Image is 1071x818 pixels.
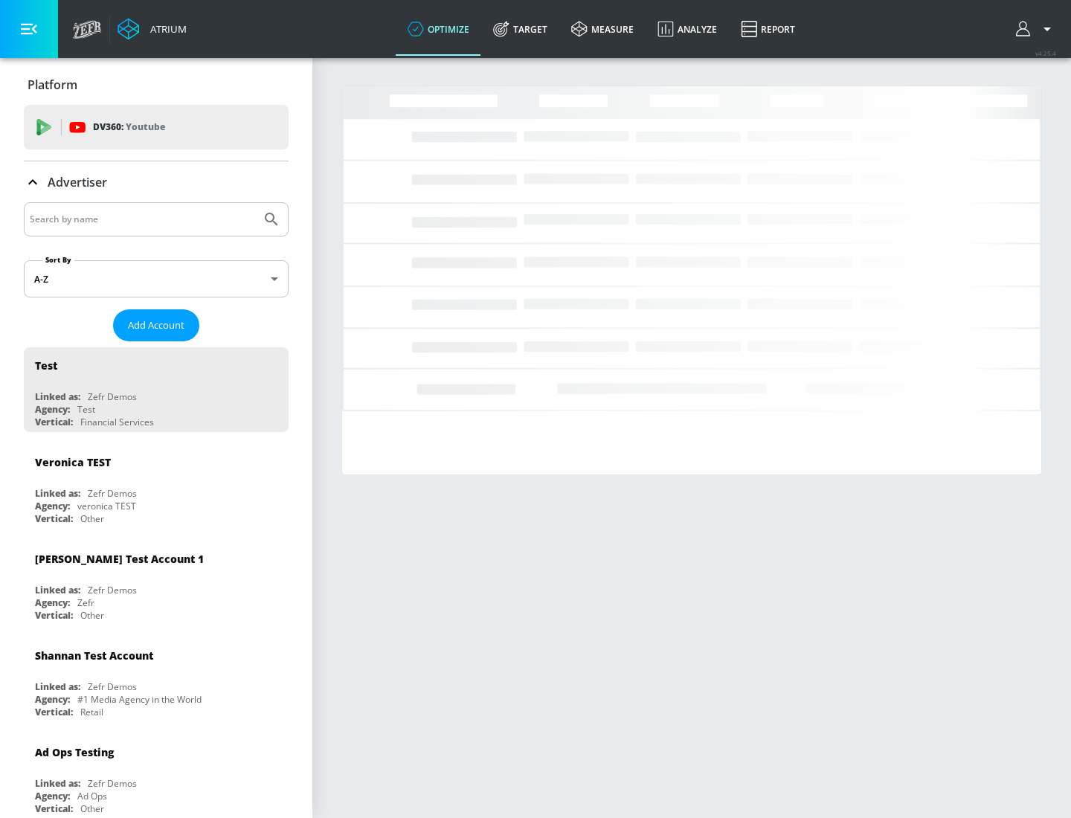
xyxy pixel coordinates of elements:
[118,18,187,40] a: Atrium
[35,745,114,759] div: Ad Ops Testing
[126,119,165,135] p: Youtube
[35,706,73,718] div: Vertical:
[88,584,137,596] div: Zefr Demos
[77,596,94,609] div: Zefr
[28,77,77,93] p: Platform
[35,500,70,512] div: Agency:
[729,2,807,56] a: Report
[24,161,289,203] div: Advertiser
[24,64,289,106] div: Platform
[24,541,289,625] div: [PERSON_NAME] Test Account 1Linked as:Zefr DemosAgency:ZefrVertical:Other
[35,596,70,609] div: Agency:
[35,416,73,428] div: Vertical:
[35,609,73,622] div: Vertical:
[88,777,137,790] div: Zefr Demos
[80,802,104,815] div: Other
[35,358,57,373] div: Test
[42,255,74,265] label: Sort By
[88,390,137,403] div: Zefr Demos
[77,403,95,416] div: Test
[93,119,165,135] p: DV360:
[80,512,104,525] div: Other
[35,648,153,663] div: Shannan Test Account
[24,260,289,297] div: A-Z
[24,347,289,432] div: TestLinked as:Zefr DemosAgency:TestVertical:Financial Services
[35,455,111,469] div: Veronica TEST
[80,706,103,718] div: Retail
[559,2,646,56] a: measure
[35,680,80,693] div: Linked as:
[128,317,184,334] span: Add Account
[80,609,104,622] div: Other
[48,174,107,190] p: Advertiser
[481,2,559,56] a: Target
[77,500,136,512] div: veronica TEST
[30,210,255,229] input: Search by name
[144,22,187,36] div: Atrium
[77,693,202,706] div: #1 Media Agency in the World
[24,444,289,529] div: Veronica TESTLinked as:Zefr DemosAgency:veronica TESTVertical:Other
[24,637,289,722] div: Shannan Test AccountLinked as:Zefr DemosAgency:#1 Media Agency in the WorldVertical:Retail
[396,2,481,56] a: optimize
[35,390,80,403] div: Linked as:
[113,309,199,341] button: Add Account
[35,403,70,416] div: Agency:
[1035,49,1056,57] span: v 4.25.4
[35,487,80,500] div: Linked as:
[24,105,289,149] div: DV360: Youtube
[646,2,729,56] a: Analyze
[35,777,80,790] div: Linked as:
[35,802,73,815] div: Vertical:
[35,790,70,802] div: Agency:
[35,693,70,706] div: Agency:
[35,552,204,566] div: [PERSON_NAME] Test Account 1
[35,512,73,525] div: Vertical:
[77,790,107,802] div: Ad Ops
[88,487,137,500] div: Zefr Demos
[80,416,154,428] div: Financial Services
[88,680,137,693] div: Zefr Demos
[35,584,80,596] div: Linked as:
